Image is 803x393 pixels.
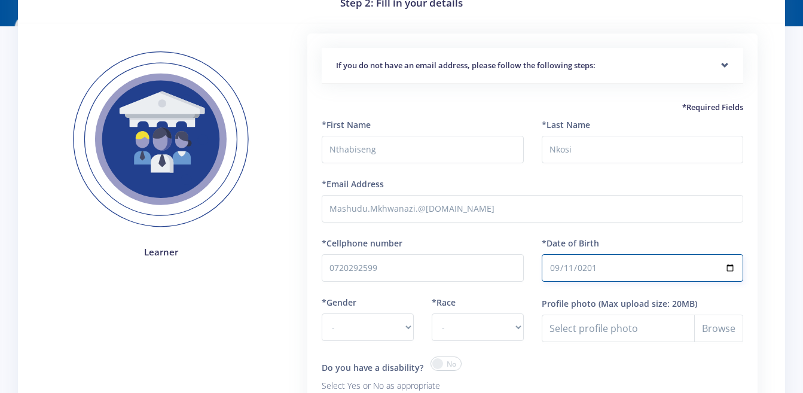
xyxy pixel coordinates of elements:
label: *First Name [322,118,371,131]
h5: If you do not have an email address, please follow the following steps: [336,60,729,72]
input: Number with no spaces [322,254,523,282]
p: Select Yes or No as appropriate [322,379,523,393]
h5: *Required Fields [322,102,743,114]
img: Learner [55,33,267,245]
label: *Gender [322,296,356,309]
label: *Email Address [322,178,384,190]
h4: Learner [55,245,267,259]
input: Last Name [542,136,743,163]
label: *Cellphone number [322,237,402,249]
label: Profile photo [542,297,596,310]
label: *Last Name [542,118,590,131]
label: (Max upload size: 20MB) [599,297,697,310]
input: Email Address [322,195,743,223]
input: First Name [322,136,523,163]
label: *Date of Birth [542,237,599,249]
label: *Race [432,296,456,309]
label: Do you have a disability? [322,361,423,374]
